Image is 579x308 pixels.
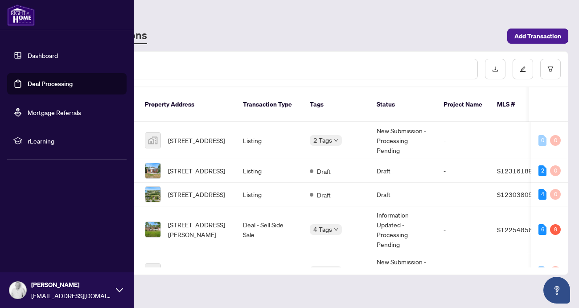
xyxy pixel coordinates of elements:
span: down [334,227,338,232]
div: 0 [550,165,561,176]
span: 2 Tags [313,135,332,145]
button: download [485,59,505,79]
td: Listing [236,253,303,290]
span: [PERSON_NAME] [31,280,111,290]
td: Listing [236,159,303,183]
th: MLS # [490,87,543,122]
img: thumbnail-img [145,163,160,178]
span: download [492,66,498,72]
a: Dashboard [28,51,58,59]
span: Add Transaction [514,29,561,43]
td: Listing [236,122,303,159]
span: down [334,138,338,143]
span: Draft [317,166,331,176]
td: Information Updated - Processing Pending [370,206,436,253]
a: Mortgage Referrals [28,108,81,116]
td: - [436,206,490,253]
td: - [436,122,490,159]
div: 0 [538,266,546,277]
span: 4 Tags [313,224,332,234]
span: edit [520,66,526,72]
div: 4 [538,189,546,200]
span: S12303805 [497,190,533,198]
button: filter [540,59,561,79]
span: [STREET_ADDRESS] [168,166,225,176]
div: 0 [550,189,561,200]
span: Draft [317,190,331,200]
td: Deal - Sell Side Sale [236,206,303,253]
span: S12254858 [497,226,533,234]
span: [STREET_ADDRESS][PERSON_NAME] [168,220,229,239]
th: Tags [303,87,370,122]
button: Add Transaction [507,29,568,44]
div: 0 [538,135,546,146]
th: Property Address [138,87,236,122]
button: edit [513,59,533,79]
td: New Submission - Processing Pending [370,122,436,159]
th: Status [370,87,436,122]
span: [STREET_ADDRESS] [168,136,225,145]
div: 0 [550,135,561,146]
td: - [436,159,490,183]
td: Listing [236,183,303,206]
td: New Submission - Processing Pending [370,253,436,290]
th: Project Name [436,87,490,122]
img: thumbnail-img [145,264,160,279]
span: 2 Tags [313,266,332,276]
img: thumbnail-img [145,133,160,148]
div: 9 [550,224,561,235]
button: Open asap [543,277,570,304]
span: filter [547,66,554,72]
a: Deal Processing [28,80,73,88]
span: [STREET_ADDRESS] [168,267,225,276]
span: [STREET_ADDRESS] [168,189,225,199]
img: logo [7,4,35,26]
td: Draft [370,183,436,206]
span: [EMAIL_ADDRESS][DOMAIN_NAME] [31,291,111,300]
img: thumbnail-img [145,222,160,237]
span: S12316189 [497,167,533,175]
img: Profile Icon [9,282,26,299]
td: - [436,253,490,290]
th: Transaction Type [236,87,303,122]
div: 2 [538,165,546,176]
td: Draft [370,159,436,183]
div: 0 [550,266,561,277]
img: thumbnail-img [145,187,160,202]
span: rLearning [28,136,120,146]
td: - [436,183,490,206]
div: 6 [538,224,546,235]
